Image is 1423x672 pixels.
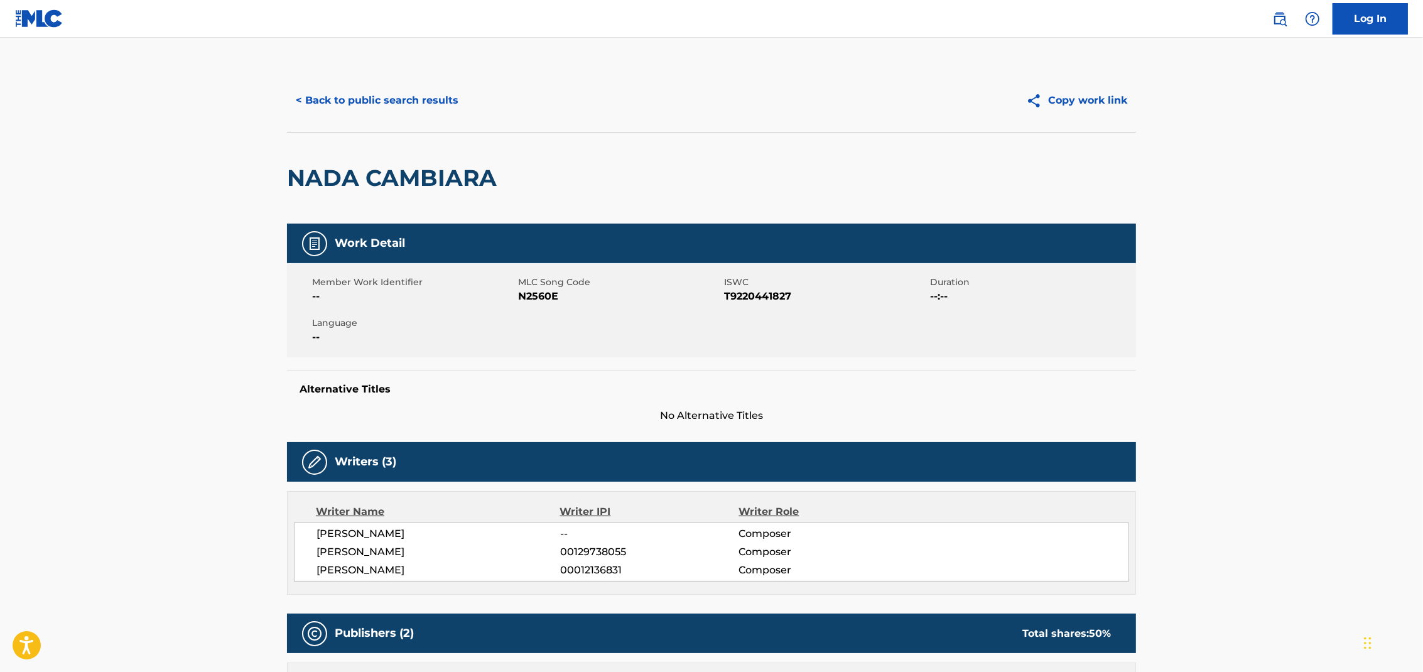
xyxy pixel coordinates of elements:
h5: Work Detail [335,236,405,251]
span: 00129738055 [560,545,739,560]
span: T9220441827 [724,289,927,304]
span: Composer [739,563,901,578]
h2: NADA CAMBIARA [287,164,503,192]
div: Drag [1364,624,1372,662]
div: Total shares: [1022,626,1111,641]
span: Member Work Identifier [312,276,515,289]
span: -- [312,330,515,345]
span: [PERSON_NAME] [317,563,560,578]
img: MLC Logo [15,9,63,28]
button: < Back to public search results [287,85,467,116]
span: [PERSON_NAME] [317,545,560,560]
span: [PERSON_NAME] [317,526,560,541]
div: Help [1300,6,1325,31]
div: Writer Role [739,504,901,519]
img: Publishers [307,626,322,641]
iframe: Chat Widget [1360,612,1423,672]
span: --:-- [930,289,1133,304]
span: MLC Song Code [518,276,721,289]
img: help [1305,11,1320,26]
div: Writer Name [316,504,560,519]
h5: Alternative Titles [300,383,1123,396]
h5: Writers (3) [335,455,396,469]
img: Writers [307,455,322,470]
img: Work Detail [307,236,322,251]
span: Language [312,317,515,330]
div: Writer IPI [560,504,739,519]
img: search [1272,11,1287,26]
h5: Publishers (2) [335,626,414,641]
span: ISWC [724,276,927,289]
a: Public Search [1267,6,1292,31]
span: No Alternative Titles [287,408,1136,423]
span: Composer [739,526,901,541]
button: Copy work link [1017,85,1136,116]
span: Composer [739,545,901,560]
img: Copy work link [1026,93,1048,109]
span: 50 % [1089,627,1111,639]
span: -- [560,526,739,541]
a: Log In [1333,3,1408,35]
span: N2560E [518,289,721,304]
span: -- [312,289,515,304]
span: Duration [930,276,1133,289]
span: 00012136831 [560,563,739,578]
